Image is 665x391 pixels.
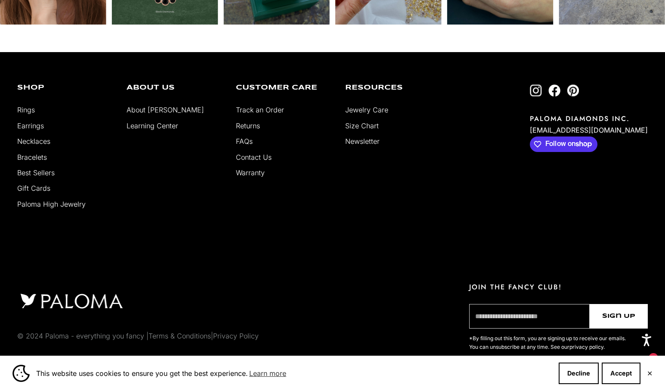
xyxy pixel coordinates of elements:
[148,332,211,340] a: Terms & Conditions
[17,153,47,161] a: Bracelets
[236,121,260,130] a: Returns
[345,84,442,91] p: Resources
[127,106,204,114] a: About [PERSON_NAME]
[236,153,272,161] a: Contact Us
[345,137,380,146] a: Newsletter
[602,363,640,384] button: Accept
[127,121,178,130] a: Learning Center
[602,311,635,321] span: Sign Up
[17,200,86,208] a: Paloma High Jewelry
[248,367,288,380] a: Learn more
[17,330,259,341] p: © 2024 Paloma - everything you fancy | |
[17,168,55,177] a: Best Sellers
[647,371,653,376] button: Close
[236,137,253,146] a: FAQs
[213,332,259,340] a: Privacy Policy
[345,121,379,130] a: Size Chart
[127,84,223,91] p: About Us
[530,84,542,96] a: Follow on Instagram
[469,282,648,292] p: JOIN THE FANCY CLUB!
[569,344,605,350] a: privacy policy.
[236,168,265,177] a: Warranty
[567,84,579,96] a: Follow on Pinterest
[548,84,560,96] a: Follow on Facebook
[17,84,114,91] p: Shop
[17,137,50,146] a: Necklaces
[236,106,284,114] a: Track an Order
[12,365,30,382] img: Cookie banner
[236,84,332,91] p: Customer Care
[17,184,50,192] a: Gift Cards
[530,124,648,137] p: [EMAIL_ADDRESS][DOMAIN_NAME]
[17,106,35,114] a: Rings
[36,367,552,380] span: This website uses cookies to ensure you get the best experience.
[469,334,628,351] p: *By filling out this form, you are signing up to receive our emails. You can unsubscribe at any t...
[17,292,126,310] img: footer logo
[17,121,44,130] a: Earrings
[559,363,599,384] button: Decline
[590,304,648,329] button: Sign Up
[530,114,648,124] p: PALOMA DIAMONDS INC.
[345,106,388,114] a: Jewelry Care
